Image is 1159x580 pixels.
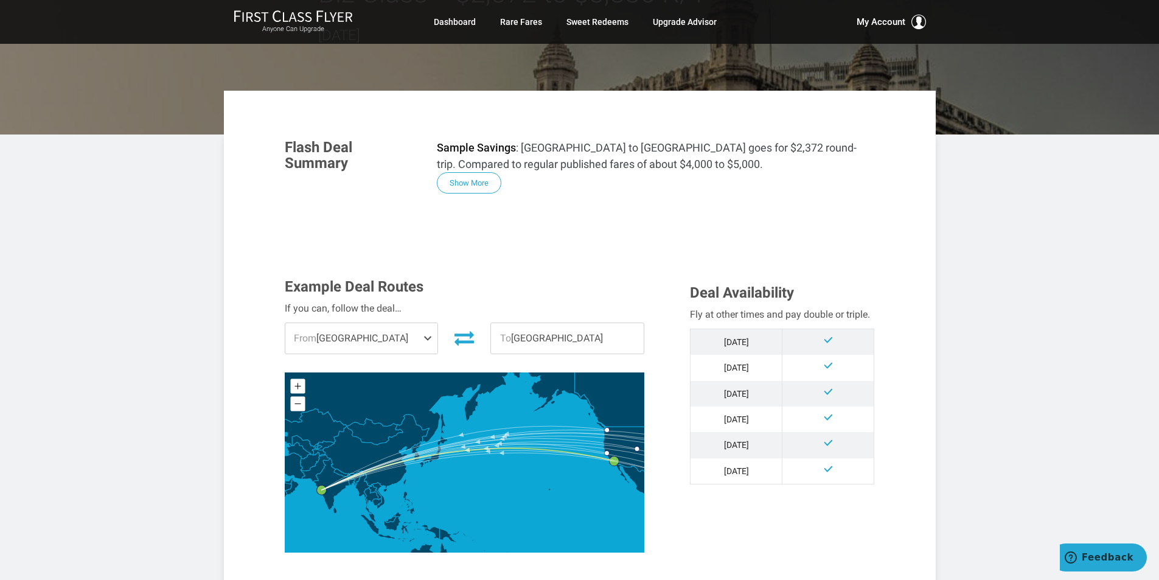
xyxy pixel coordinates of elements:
[857,15,905,29] span: My Account
[857,15,926,29] button: My Account
[285,477,293,484] path: United Arab Emirates
[491,323,644,354] span: [GEOGRAPHIC_DATA]
[285,139,419,172] h3: Flash Deal Summary
[691,355,782,380] td: [DATE]
[312,446,325,455] path: Tajikistan
[323,414,430,492] path: China
[234,10,353,23] img: First Class Flyer
[360,514,439,542] path: Indonesia
[364,488,378,514] path: Thailand
[292,435,322,455] path: Uzbekistan
[466,535,476,542] path: Solomon Islands
[347,418,403,445] path: Mongolia
[691,329,782,355] td: [DATE]
[334,469,348,477] path: Nepal
[690,307,874,323] div: Fly at other times and pay double or triple.
[503,551,507,556] path: Fiji
[285,323,438,354] span: [GEOGRAPHIC_DATA]
[616,464,668,498] path: Mexico
[439,528,465,542] path: Papua New Guinea
[500,332,511,344] span: To
[437,172,501,194] button: Show More
[372,498,381,506] path: Cambodia
[276,408,346,447] path: Kazakhstan
[403,479,406,485] path: Taiwan
[317,485,335,495] g: Mumbai
[1060,543,1147,574] iframe: Opens a widget where you can find more information
[333,507,337,514] path: Sri Lanka
[283,477,284,480] path: Qatar
[316,441,335,450] path: Kyrgyzstan
[484,549,486,553] path: Vanuatu
[653,11,717,33] a: Upgrade Advisor
[434,11,476,33] a: Dashboard
[500,11,542,33] a: Rare Fares
[286,442,310,458] path: Turkmenistan
[691,432,782,458] td: [DATE]
[437,141,516,154] strong: Sample Savings
[393,514,395,517] path: Brunei
[234,25,353,33] small: Anyone Can Upgrade
[272,449,305,479] path: Iran
[285,477,299,495] path: Oman
[690,284,794,301] span: Deal Availability
[355,473,371,506] path: Myanmar
[691,381,782,407] td: [DATE]
[285,278,423,295] span: Example Deal Routes
[300,452,325,470] path: Afghanistan
[691,458,782,484] td: [DATE]
[437,139,875,172] p: : [GEOGRAPHIC_DATA] to [GEOGRAPHIC_DATA] goes for $2,372 round-trip. Compared to regular publishe...
[348,477,356,487] path: Bangladesh
[285,301,645,316] div: If you can, follow the deal…
[412,538,416,540] path: Timor-Leste
[566,11,628,33] a: Sweet Redeems
[447,324,481,351] button: Invert Route Direction
[691,407,782,432] td: [DATE]
[301,455,330,481] path: Pakistan
[294,332,316,344] span: From
[234,10,353,34] a: First Class FlyerAnyone Can Upgrade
